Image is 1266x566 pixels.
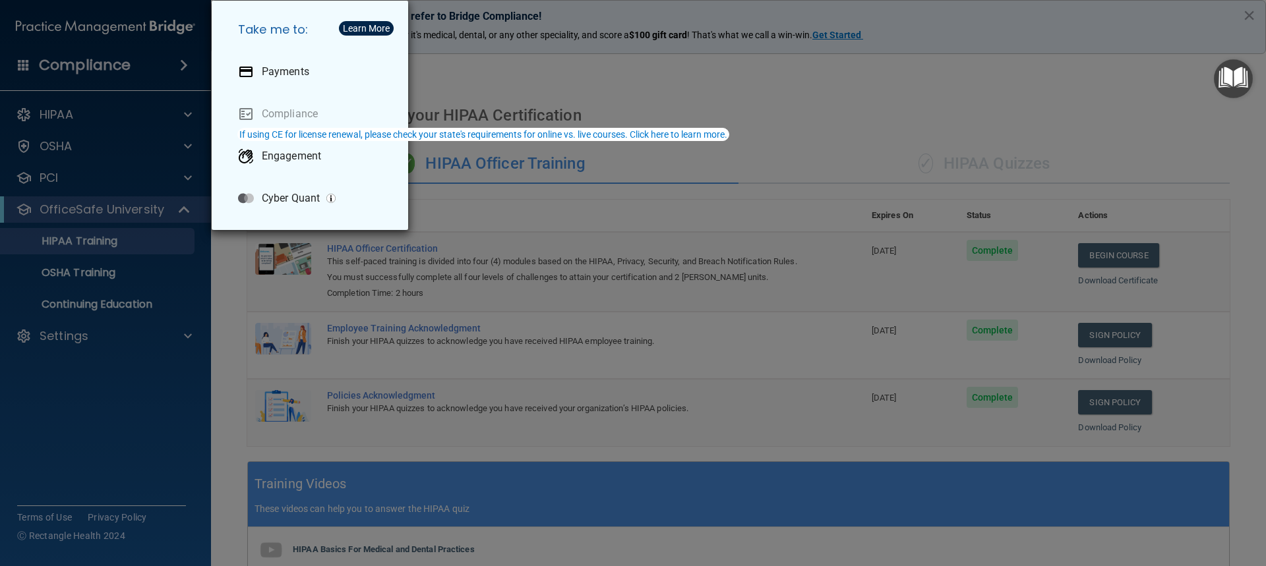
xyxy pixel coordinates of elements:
button: Open Resource Center [1214,59,1253,98]
p: Engagement [262,150,321,163]
div: Learn More [343,24,390,33]
p: Cyber Quant [262,192,320,205]
a: Cyber Quant [227,180,398,217]
button: Learn More [339,21,394,36]
div: If using CE for license renewal, please check your state's requirements for online vs. live cours... [239,130,727,139]
p: Payments [262,65,309,78]
a: Engagement [227,138,398,175]
a: Compliance [227,96,398,132]
button: If using CE for license renewal, please check your state's requirements for online vs. live cours... [237,128,729,141]
h5: Take me to: [227,11,398,48]
a: Payments [227,53,398,90]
